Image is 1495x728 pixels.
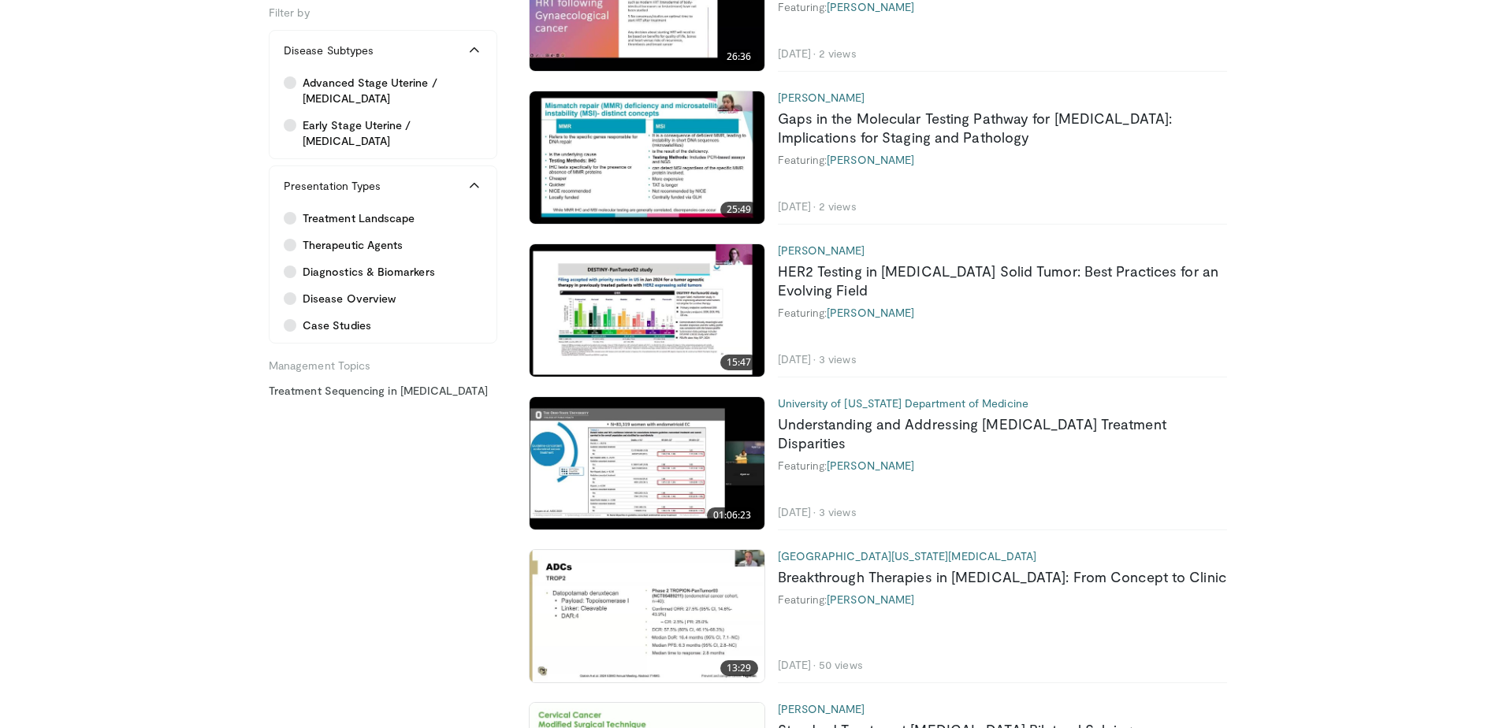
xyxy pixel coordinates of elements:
[827,459,914,472] a: [PERSON_NAME]
[778,46,816,61] li: [DATE]
[778,415,1166,451] a: Understanding and Addressing [MEDICAL_DATA] Treatment Disparities
[303,318,371,333] span: Case Studies
[530,91,764,224] img: 14d42af2-2bd7-48e8-8cb6-1ade7ba9b42e.620x360_q85_upscale.jpg
[778,702,865,715] a: [PERSON_NAME]
[707,507,758,523] span: 01:06:23
[819,199,857,214] li: 2 views
[778,243,865,257] a: [PERSON_NAME]
[303,237,403,253] span: Therapeutic Agents
[530,397,764,529] img: d33eac9f-8d24-41ac-9026-bf972404f113.620x360_q85_upscale.jpg
[530,550,764,682] a: 13:29
[720,355,758,370] span: 15:47
[720,202,758,217] span: 25:49
[269,353,497,373] h5: Management Topics
[778,306,1227,320] div: Featuring:
[303,75,482,106] span: Advanced Stage Uterine / [MEDICAL_DATA]
[530,91,764,224] a: 25:49
[303,264,435,280] span: Diagnostics & Biomarkers
[778,352,816,366] li: [DATE]
[270,166,496,206] button: Presentation Types
[819,352,857,366] li: 3 views
[530,397,764,529] a: 01:06:23
[303,210,415,226] span: Treatment Landscape
[720,49,758,65] span: 26:36
[778,549,1037,563] a: [GEOGRAPHIC_DATA][US_STATE][MEDICAL_DATA]
[778,658,816,672] li: [DATE]
[720,660,758,676] span: 13:29
[778,505,816,519] li: [DATE]
[530,550,764,682] img: a00107f5-776f-4ae9-866f-e2a0f565cdbb.620x360_q85_upscale.jpg
[778,199,816,214] li: [DATE]
[778,262,1219,299] a: HER2 Testing in [MEDICAL_DATA] Solid Tumor: Best Practices for an Evolving Field
[827,592,914,606] a: [PERSON_NAME]
[819,658,863,672] li: 50 views
[819,46,857,61] li: 2 views
[778,459,1227,473] div: Featuring:
[530,244,764,377] a: 15:47
[303,117,482,149] span: Early Stage Uterine / [MEDICAL_DATA]
[778,91,865,104] a: [PERSON_NAME]
[827,153,914,166] a: [PERSON_NAME]
[778,396,1028,410] a: University of [US_STATE] Department of Medicine
[778,153,1227,167] div: Featuring:
[819,505,857,519] li: 3 views
[530,244,764,377] img: c89d18af-f0be-40b9-b72a-531e4b6d6ce8.620x360_q85_upscale.jpg
[778,568,1226,585] a: Breakthrough Therapies in [MEDICAL_DATA]: From Concept to Clinic
[827,306,914,319] a: [PERSON_NAME]
[778,110,1173,146] a: Gaps in the Molecular Testing Pathway for [MEDICAL_DATA]: Implications for Staging and Pathology
[269,383,497,399] a: Treatment Sequencing in [MEDICAL_DATA]
[778,592,1227,607] div: Featuring:
[270,31,496,70] button: Disease Subtypes
[303,291,396,306] span: Disease Overview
